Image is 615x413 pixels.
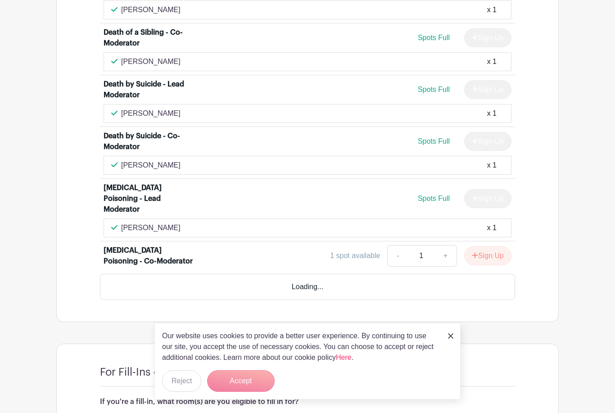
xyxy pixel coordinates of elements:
[418,86,450,93] span: Spots Full
[418,137,450,145] span: Spots Full
[121,5,181,15] p: [PERSON_NAME]
[487,56,497,67] div: x 1
[448,333,453,339] img: close_button-5f87c8562297e5c2d7936805f587ecaba9071eb48480494691a3f1689db116b3.svg
[336,354,352,361] a: Here
[121,108,181,119] p: [PERSON_NAME]
[162,370,201,392] button: Reject
[100,274,515,300] div: Loading...
[104,27,195,49] div: Death of a Sibling - Co-Moderator
[104,182,195,215] div: [MEDICAL_DATA] Poisoning - Lead Moderator
[418,34,450,41] span: Spots Full
[100,398,515,406] h6: If you're a fill-in, what room(s) are you eligible to fill in for?
[121,160,181,171] p: [PERSON_NAME]
[100,366,178,379] h4: For Fill-Ins only:
[121,222,181,233] p: [PERSON_NAME]
[104,79,195,100] div: Death by Suicide - Lead Moderator
[487,222,497,233] div: x 1
[104,245,195,267] div: [MEDICAL_DATA] Poisoning - Co-Moderator
[487,5,497,15] div: x 1
[330,250,380,261] div: 1 spot available
[487,160,497,171] div: x 1
[104,131,195,152] div: Death by Suicide - Co-Moderator
[162,331,439,363] p: Our website uses cookies to provide a better user experience. By continuing to use our site, you ...
[464,246,511,265] button: Sign Up
[387,245,408,267] a: -
[487,108,497,119] div: x 1
[434,245,457,267] a: +
[418,195,450,202] span: Spots Full
[121,56,181,67] p: [PERSON_NAME]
